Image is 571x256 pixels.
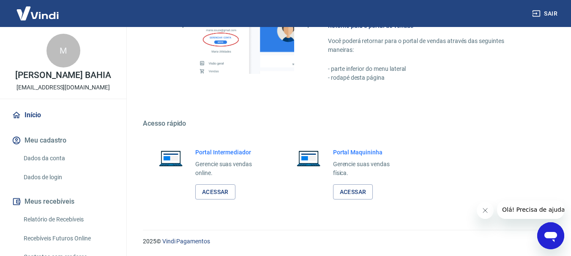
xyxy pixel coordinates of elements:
[10,192,116,211] button: Meus recebíveis
[20,169,116,186] a: Dados de login
[46,34,80,67] div: M
[497,200,564,219] iframe: Mensagem da empresa
[477,202,494,219] iframe: Fechar mensagem
[15,71,111,80] p: [PERSON_NAME] BAHIA
[195,148,265,156] h6: Portal Intermediador
[162,238,210,245] a: Vindi Pagamentos
[5,6,71,13] span: Olá! Precisa de ajuda?
[333,184,373,200] a: Acessar
[537,222,564,249] iframe: Botão para abrir a janela de mensagens
[153,148,189,168] img: Imagem de um notebook aberto
[143,119,551,128] h5: Acesso rápido
[20,230,116,247] a: Recebíveis Futuros Online
[195,160,265,178] p: Gerencie suas vendas online.
[10,131,116,150] button: Meu cadastro
[20,150,116,167] a: Dados da conta
[291,148,326,168] img: Imagem de um notebook aberto
[195,184,235,200] a: Acessar
[20,211,116,228] a: Relatório de Recebíveis
[328,37,530,54] p: Você poderá retornar para o portal de vendas através das seguintes maneiras:
[10,106,116,124] a: Início
[328,65,530,73] p: - parte inferior do menu lateral
[530,6,561,22] button: Sair
[328,73,530,82] p: - rodapé desta página
[143,237,551,246] p: 2025 ©
[333,148,403,156] h6: Portal Maquininha
[16,83,110,92] p: [EMAIL_ADDRESS][DOMAIN_NAME]
[10,0,65,26] img: Vindi
[333,160,403,178] p: Gerencie suas vendas física.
